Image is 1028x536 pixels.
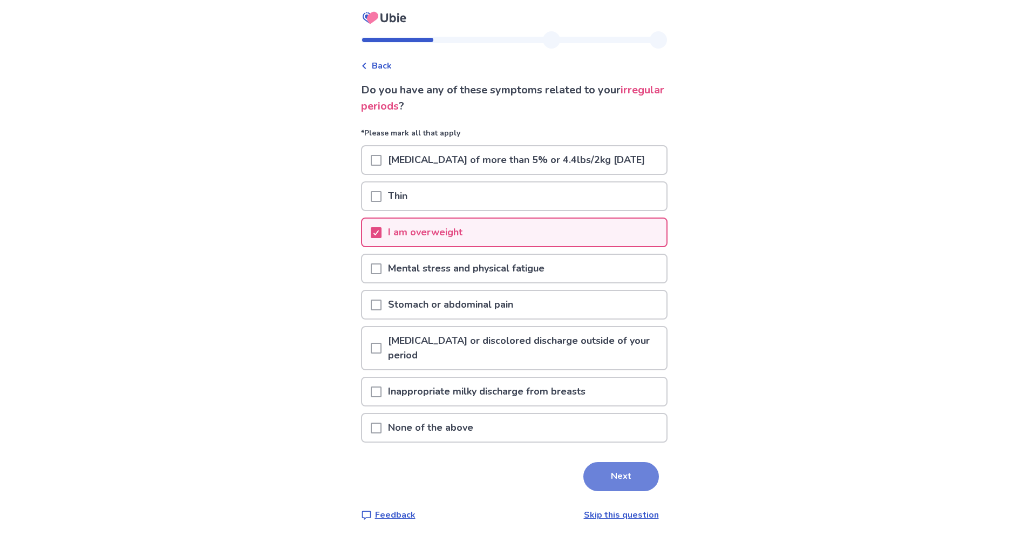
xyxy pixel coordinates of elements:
p: *Please mark all that apply [361,127,668,145]
button: Next [583,462,659,491]
p: [MEDICAL_DATA] or discolored discharge outside of your period [382,327,666,369]
p: [MEDICAL_DATA] of more than 5% or 4.4lbs/2kg [DATE] [382,146,651,174]
span: Back [372,59,392,72]
p: I am overweight [382,219,469,246]
p: Thin [382,182,414,210]
p: Do you have any of these symptoms related to your ? [361,82,668,114]
p: Feedback [375,508,416,521]
p: None of the above [382,414,480,442]
p: Inappropriate milky discharge from breasts [382,378,592,405]
a: Feedback [361,508,416,521]
p: Mental stress and physical fatigue [382,255,551,282]
a: Skip this question [584,509,659,521]
p: Stomach or abdominal pain [382,291,520,318]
